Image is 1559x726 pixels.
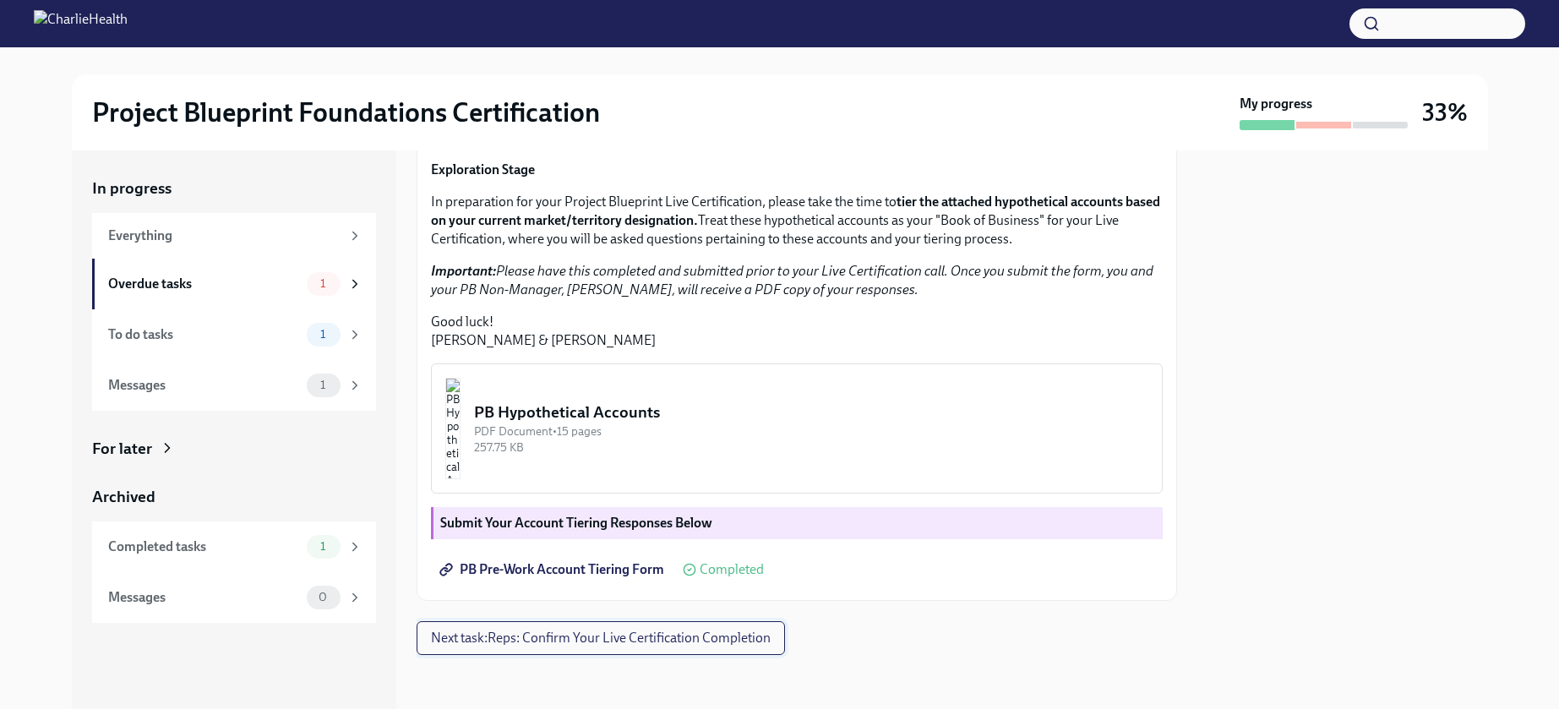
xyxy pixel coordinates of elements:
[108,227,341,245] div: Everything
[92,486,376,508] a: Archived
[474,423,1148,439] div: PDF Document • 15 pages
[92,309,376,360] a: To do tasks1
[92,96,600,129] h2: Project Blueprint Foundations Certification
[431,193,1163,248] p: In preparation for your Project Blueprint Live Certification, please take the time to Treat these...
[440,515,712,531] strong: Submit Your Account Tiering Responses Below
[92,521,376,572] a: Completed tasks1
[92,213,376,259] a: Everything
[108,538,300,556] div: Completed tasks
[108,275,300,293] div: Overdue tasks
[92,572,376,623] a: Messages0
[443,561,664,578] span: PB Pre-Work Account Tiering Form
[431,263,1153,297] em: Please have this completed and submitted prior to your Live Certification call. Once you submit t...
[310,277,335,290] span: 1
[445,378,461,479] img: PB Hypothetical Accounts
[431,313,1163,350] p: Good luck! [PERSON_NAME] & [PERSON_NAME]
[92,360,376,411] a: Messages1
[310,379,335,391] span: 1
[474,439,1148,456] div: 257.75 KB
[417,621,785,655] button: Next task:Reps: Confirm Your Live Certification Completion
[108,325,300,344] div: To do tasks
[108,588,300,607] div: Messages
[34,10,128,37] img: CharlieHealth
[310,540,335,553] span: 1
[431,263,496,279] strong: Important:
[1422,97,1468,128] h3: 33%
[431,363,1163,494] button: PB Hypothetical AccountsPDF Document•15 pages257.75 KB
[700,563,764,576] span: Completed
[431,161,535,177] strong: Exploration Stage
[310,328,335,341] span: 1
[108,376,300,395] div: Messages
[92,259,376,309] a: Overdue tasks1
[92,177,376,199] a: In progress
[92,438,376,460] a: For later
[308,591,337,603] span: 0
[431,630,771,647] span: Next task : Reps: Confirm Your Live Certification Completion
[1240,95,1312,113] strong: My progress
[474,401,1148,423] div: PB Hypothetical Accounts
[431,553,676,587] a: PB Pre-Work Account Tiering Form
[92,438,152,460] div: For later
